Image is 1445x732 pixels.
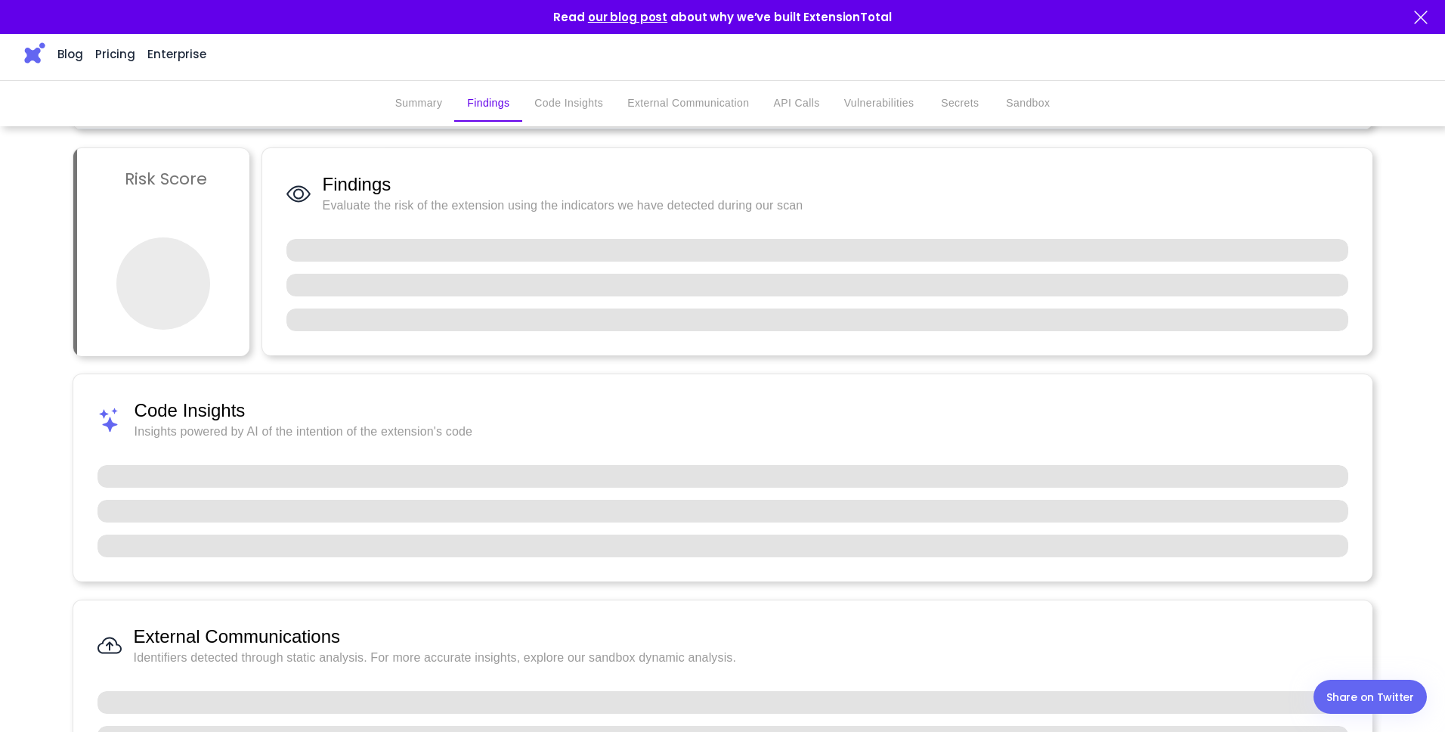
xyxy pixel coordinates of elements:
[323,172,1349,197] span: Findings
[383,85,455,122] button: Summary
[286,181,311,206] img: Findings
[135,423,1349,441] span: Insights powered by AI of the intention of the extension's code
[454,85,522,122] button: Findings
[522,85,615,122] button: Code Insights
[832,85,927,122] button: Vulnerabilities
[323,197,1349,215] span: Evaluate the risk of the extension using the indicators we have detected during our scan
[135,399,1349,423] span: Code Insights
[588,9,667,25] a: our blog post
[994,85,1062,122] button: Sandbox
[134,649,1349,667] span: Identifiers detected through static analysis. For more accurate insights, explore our sandbox dyn...
[926,85,994,122] button: Secrets
[116,237,210,330] span: ‌
[97,634,122,659] img: External Communications
[1313,680,1427,714] a: Share on Twitter
[383,85,1063,122] div: secondary tabs example
[615,85,761,122] button: External Communication
[1326,688,1414,706] div: Share on Twitter
[761,85,831,122] button: API Calls
[134,625,1349,649] span: External Communications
